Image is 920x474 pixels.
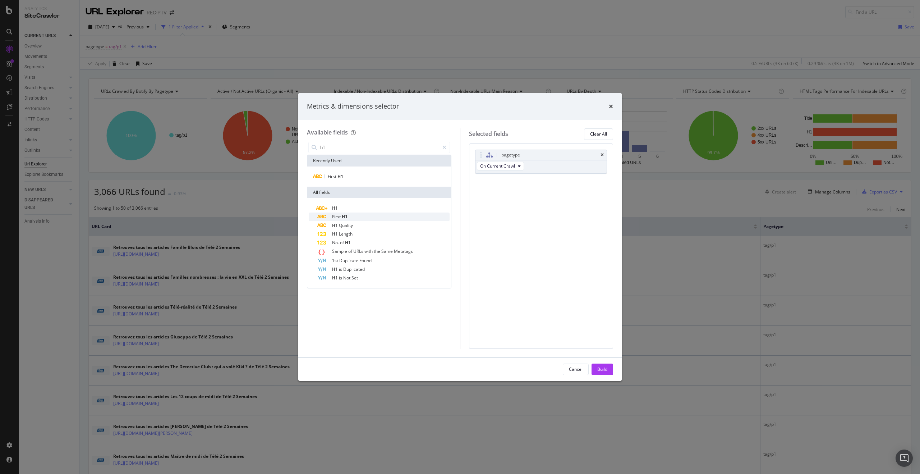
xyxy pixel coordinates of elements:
[563,364,589,375] button: Cancel
[339,275,343,281] span: is
[501,151,520,159] div: pagetype
[601,153,604,157] div: times
[332,205,338,211] span: H1
[307,102,399,111] div: Metrics & dimensions selector
[348,248,353,254] span: of
[307,128,348,136] div: Available fields
[353,248,364,254] span: URLs
[477,162,524,170] button: On Current Crawl
[319,142,439,153] input: Search by field name
[307,187,451,198] div: All fields
[592,364,613,375] button: Build
[896,450,913,467] div: Open Intercom Messenger
[394,248,413,254] span: Metatags
[343,266,365,272] span: Duplicated
[332,222,339,228] span: H1
[475,150,607,174] div: pagetypetimesOn Current Crawl
[340,240,345,246] span: of
[609,102,613,111] div: times
[345,240,351,246] span: H1
[343,275,351,281] span: Not
[339,222,353,228] span: Quality
[342,214,348,220] span: H1
[597,366,607,372] div: Build
[381,248,394,254] span: Same
[374,248,381,254] span: the
[332,257,339,264] span: 1st
[339,266,343,272] span: is
[332,266,339,272] span: H1
[590,131,607,137] div: Clear All
[332,231,339,237] span: H1
[332,240,340,246] span: No.
[332,214,342,220] span: First
[307,155,451,167] div: Recently Used
[364,248,374,254] span: with
[480,163,515,169] span: On Current Crawl
[332,248,348,254] span: Sample
[569,366,583,372] div: Cancel
[328,173,337,179] span: First
[351,275,358,281] span: Set
[298,93,622,381] div: modal
[339,257,359,264] span: Duplicate
[469,130,508,138] div: Selected fields
[332,275,339,281] span: H1
[339,231,353,237] span: Length
[584,128,613,140] button: Clear All
[359,257,372,264] span: Found
[337,173,343,179] span: H1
